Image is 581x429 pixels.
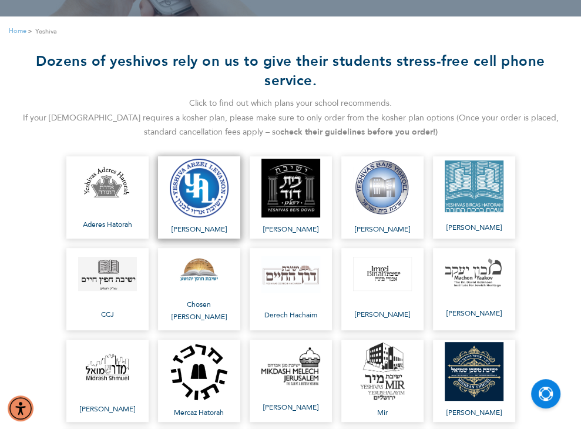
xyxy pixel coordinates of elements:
[78,403,137,415] span: [PERSON_NAME]
[35,26,57,37] strong: Yeshiva
[445,307,503,320] span: [PERSON_NAME]
[78,309,137,321] span: CCJ
[445,222,503,234] span: [PERSON_NAME]
[353,223,412,236] span: [PERSON_NAME]
[170,254,229,286] img: Chosen Yehoshua
[445,407,503,419] span: [PERSON_NAME]
[261,309,320,321] span: Derech Hachaim
[261,256,320,293] img: Derech Hachaim
[9,26,26,35] a: Home
[250,248,332,330] a: Derech Hachaim
[170,159,229,217] img: Arzei Levanon
[158,248,240,330] a: Chosen [PERSON_NAME]
[261,347,320,384] img: Mikdash Melech
[66,340,149,422] a: [PERSON_NAME]
[433,156,515,239] a: [PERSON_NAME]
[78,346,137,392] img: Medrash Shmuel
[261,401,320,414] span: [PERSON_NAME]
[78,163,137,205] img: Aderes Hatorah
[170,407,229,419] span: Mercaz Hatorah
[16,96,566,140] div: Click to find out which plans your school recommends. If your [DEMOGRAPHIC_DATA] requires a koshe...
[353,257,412,291] img: Imrei Binah
[250,156,332,239] a: [PERSON_NAME]
[8,396,33,421] div: Accessibility Menu
[445,258,503,287] img: Machon Yaakov
[158,156,240,239] a: [PERSON_NAME]
[353,159,412,217] img: Bais Yisroel
[353,407,412,419] span: Mir
[66,156,149,239] a: Aderes Hatorah
[433,340,515,422] a: [PERSON_NAME]
[445,342,503,401] img: Mishkan Shmuel
[170,342,229,401] img: Mercaz Hatorah
[433,248,515,330] a: [PERSON_NAME]
[341,248,424,330] a: [PERSON_NAME]
[261,159,320,217] img: Bais Dovid
[158,340,240,422] a: Mercaz Hatorah
[353,309,412,321] span: [PERSON_NAME]
[16,52,566,91] h2: Dozens of yeshivos rely on us to give their students stress-free cell phone service.
[280,126,438,138] strong: check their guidelines before you order!)
[261,223,320,236] span: [PERSON_NAME]
[78,257,137,291] img: CCJ
[66,248,149,330] a: CCJ
[78,219,137,231] span: Aderes Hatorah
[353,342,412,401] img: Mir
[170,299,229,323] span: Chosen [PERSON_NAME]
[341,340,424,422] a: Mir
[170,223,229,236] span: [PERSON_NAME]
[250,340,332,422] a: [PERSON_NAME]
[341,156,424,239] a: [PERSON_NAME]
[445,160,503,212] img: Bircas Hatorah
